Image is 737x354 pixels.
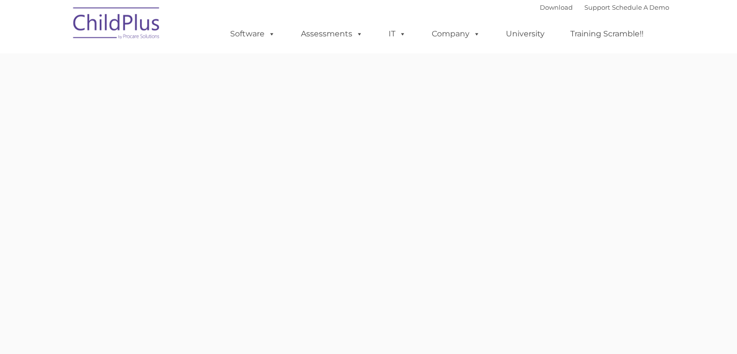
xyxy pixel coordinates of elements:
[540,3,573,11] a: Download
[422,24,490,44] a: Company
[379,24,416,44] a: IT
[220,24,285,44] a: Software
[68,0,165,49] img: ChildPlus by Procare Solutions
[612,3,669,11] a: Schedule A Demo
[496,24,554,44] a: University
[291,24,373,44] a: Assessments
[584,3,610,11] a: Support
[540,3,669,11] font: |
[561,24,653,44] a: Training Scramble!!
